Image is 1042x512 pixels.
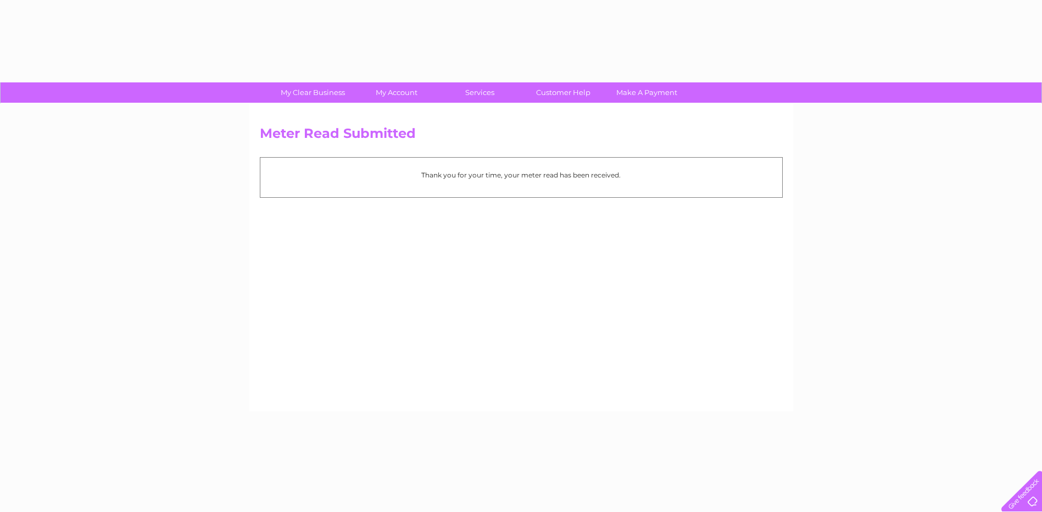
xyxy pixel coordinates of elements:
[351,82,442,103] a: My Account
[260,126,783,147] h2: Meter Read Submitted
[601,82,692,103] a: Make A Payment
[434,82,525,103] a: Services
[268,82,358,103] a: My Clear Business
[518,82,609,103] a: Customer Help
[266,170,777,180] p: Thank you for your time, your meter read has been received.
